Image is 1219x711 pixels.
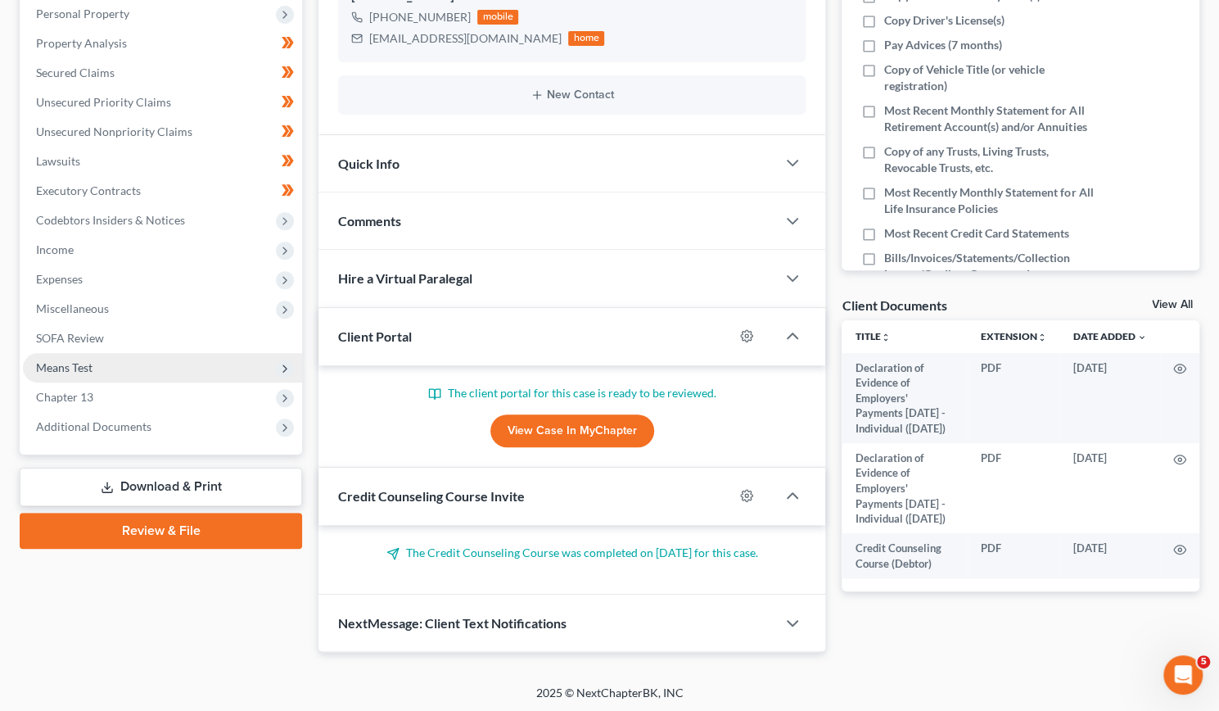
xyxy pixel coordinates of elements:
[477,10,518,25] div: mobile
[36,213,185,227] span: Codebtors Insiders & Notices
[351,88,792,102] button: New Contact
[36,183,141,197] span: Executory Contracts
[880,333,890,342] i: unfold_more
[968,533,1060,578] td: PDF
[23,147,302,176] a: Lawsuits
[23,58,302,88] a: Secured Claims
[884,102,1095,135] span: Most Recent Monthly Statement for All Retirement Account(s) and/or Annuities
[338,615,567,631] span: NextMessage: Client Text Notifications
[36,331,104,345] span: SOFA Review
[338,385,806,401] p: The client portal for this case is ready to be reviewed.
[338,328,412,344] span: Client Portal
[338,213,401,229] span: Comments
[23,117,302,147] a: Unsecured Nonpriority Claims
[36,125,192,138] span: Unsecured Nonpriority Claims
[884,37,1002,53] span: Pay Advices (7 months)
[1073,330,1147,342] a: Date Added expand_more
[1037,333,1047,342] i: unfold_more
[884,143,1095,176] span: Copy of any Trusts, Living Trusts, Revocable Trusts, etc.
[884,12,1005,29] span: Copy Driver's License(s)
[36,301,109,315] span: Miscellaneous
[981,330,1047,342] a: Extensionunfold_more
[36,95,171,109] span: Unsecured Priority Claims
[1060,443,1160,533] td: [DATE]
[1197,655,1210,668] span: 5
[842,443,968,533] td: Declaration of Evidence of Employers' Payments [DATE] - Individual ([DATE])
[20,513,302,549] a: Review & File
[1137,333,1147,342] i: expand_more
[884,225,1069,242] span: Most Recent Credit Card Statements
[1060,533,1160,578] td: [DATE]
[490,414,654,447] a: View Case in MyChapter
[1163,655,1203,695] iframe: Intercom live chat
[842,533,968,578] td: Credit Counseling Course (Debtor)
[369,9,471,25] div: [PHONE_NUMBER]
[23,176,302,206] a: Executory Contracts
[369,30,562,47] div: [EMAIL_ADDRESS][DOMAIN_NAME]
[36,419,151,433] span: Additional Documents
[568,31,604,46] div: home
[23,88,302,117] a: Unsecured Priority Claims
[842,297,946,314] div: Client Documents
[36,390,93,404] span: Chapter 13
[1060,353,1160,443] td: [DATE]
[884,250,1095,283] span: Bills/Invoices/Statements/Collection Letters/Creditor Correspondence
[842,353,968,443] td: Declaration of Evidence of Employers' Payments [DATE] - Individual ([DATE])
[20,468,302,506] a: Download & Print
[23,324,302,353] a: SOFA Review
[36,66,115,79] span: Secured Claims
[968,353,1060,443] td: PDF
[338,488,525,504] span: Credit Counseling Course Invite
[36,242,74,256] span: Income
[36,272,83,286] span: Expenses
[1152,299,1193,310] a: View All
[36,36,127,50] span: Property Analysis
[338,270,472,286] span: Hire a Virtual Paralegal
[338,156,400,171] span: Quick Info
[36,7,129,20] span: Personal Property
[884,61,1095,94] span: Copy of Vehicle Title (or vehicle registration)
[968,443,1060,533] td: PDF
[338,545,806,561] p: The Credit Counseling Course was completed on [DATE] for this case.
[23,29,302,58] a: Property Analysis
[36,360,93,374] span: Means Test
[36,154,80,168] span: Lawsuits
[855,330,890,342] a: Titleunfold_more
[884,184,1095,217] span: Most Recently Monthly Statement for All Life Insurance Policies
